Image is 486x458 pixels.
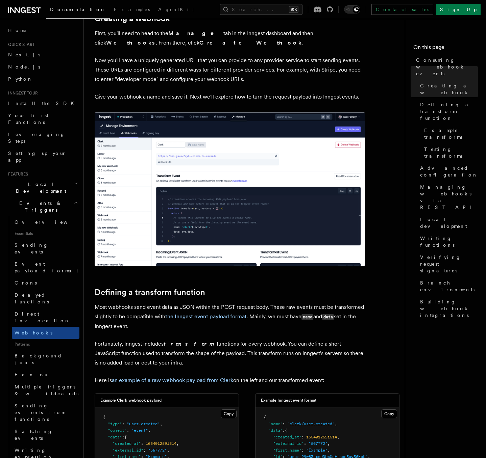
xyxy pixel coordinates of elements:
code: data [322,314,334,320]
span: "object" [108,428,127,433]
span: Python [8,76,33,82]
span: "type" [108,422,122,426]
a: Example transforms [421,124,478,143]
strong: Create Webhook [199,39,302,46]
a: Documentation [46,2,110,19]
a: Next.js [5,49,79,61]
a: AgentKit [154,2,198,18]
span: Home [8,27,27,34]
button: Events & Triggers [5,197,79,216]
a: Install the SDK [5,97,79,109]
span: "first_name" [273,448,301,453]
a: Event payload format [12,258,79,277]
a: Contact sales [371,4,433,15]
span: Local development [420,216,478,230]
span: Inngest tour [5,90,38,96]
h4: On this page [413,43,478,54]
a: Writing functions [417,232,478,251]
a: Crons [12,277,79,289]
a: Home [5,24,79,36]
a: the Inngest event payload format [165,313,247,320]
span: : [127,428,129,433]
a: Background jobs [12,350,79,369]
code: name [301,314,313,320]
span: : [143,448,146,453]
a: Webhooks [12,327,79,339]
p: Now you'll have a uniquely generated URL that you can provide to any provider service to start se... [95,56,365,84]
span: Install the SDK [8,101,78,106]
span: Event payload format [15,261,78,273]
span: , [327,441,330,446]
span: Node.js [8,64,40,70]
a: Testing transforms [421,143,478,162]
a: Creating a webhook [417,80,478,99]
span: Overview [15,219,84,225]
span: : [283,422,285,426]
a: Delayed functions [12,289,79,308]
span: Patterns [12,339,79,350]
strong: Webhooks [106,39,156,46]
a: Setting up your app [5,147,79,166]
span: 1654012591514 [146,441,176,446]
a: Advanced configuration [417,162,478,181]
span: { [264,415,266,420]
span: Next.js [8,52,40,57]
span: Sending events [15,242,48,254]
span: "data" [268,428,283,433]
a: Leveraging Steps [5,128,79,147]
strong: Manage [168,30,223,36]
span: : [301,448,304,453]
span: , [167,448,169,453]
a: Python [5,73,79,85]
a: Defining a transform function [95,288,205,297]
span: Creating a webhook [420,82,478,96]
a: Branch environments [417,277,478,296]
span: Multiple triggers & wildcards [15,384,78,396]
span: "clerk/user.created" [287,422,335,426]
span: Verifying request signatures [420,254,478,274]
span: : [301,435,304,439]
span: , [335,422,337,426]
a: Batching events [12,425,79,444]
span: Leveraging Steps [8,132,65,144]
span: Example transforms [424,127,478,140]
span: Advanced configuration [420,165,478,178]
span: Testing transforms [424,146,478,159]
button: Copy [381,409,397,418]
span: Documentation [50,7,106,12]
h3: Example Inngest event format [261,398,316,403]
span: { [285,428,287,433]
span: : [122,422,124,426]
span: Batching events [15,429,53,441]
span: "external_id" [113,448,143,453]
span: 1654012591514 [306,435,337,439]
a: Verifying request signatures [417,251,478,277]
p: Here is on the left and our transformed event: [95,376,365,385]
span: Sending events from functions [15,403,65,422]
span: "567772" [309,441,327,446]
a: Overview [12,216,79,228]
span: Examples [114,7,150,12]
span: : [141,441,143,446]
span: : [304,441,306,446]
a: Sending events [12,239,79,258]
span: : [122,435,124,439]
span: { [124,435,127,439]
span: , [327,448,330,453]
span: Writing functions [420,235,478,248]
a: an example of a raw webhook payload from Clerk [112,377,233,383]
span: "external_id" [273,441,304,446]
span: "name" [268,422,283,426]
a: Consuming webhook events [413,54,478,80]
span: Webhooks [15,330,52,335]
a: Multiple triggers & wildcards [12,381,79,400]
span: "Example" [306,448,327,453]
a: Examples [110,2,154,18]
span: Local Development [5,181,74,194]
span: , [337,435,339,439]
span: "567772" [148,448,167,453]
a: Sending events from functions [12,400,79,425]
a: Sign Up [436,4,481,15]
a: Defining a transform function [417,99,478,124]
span: "created_at" [113,441,141,446]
